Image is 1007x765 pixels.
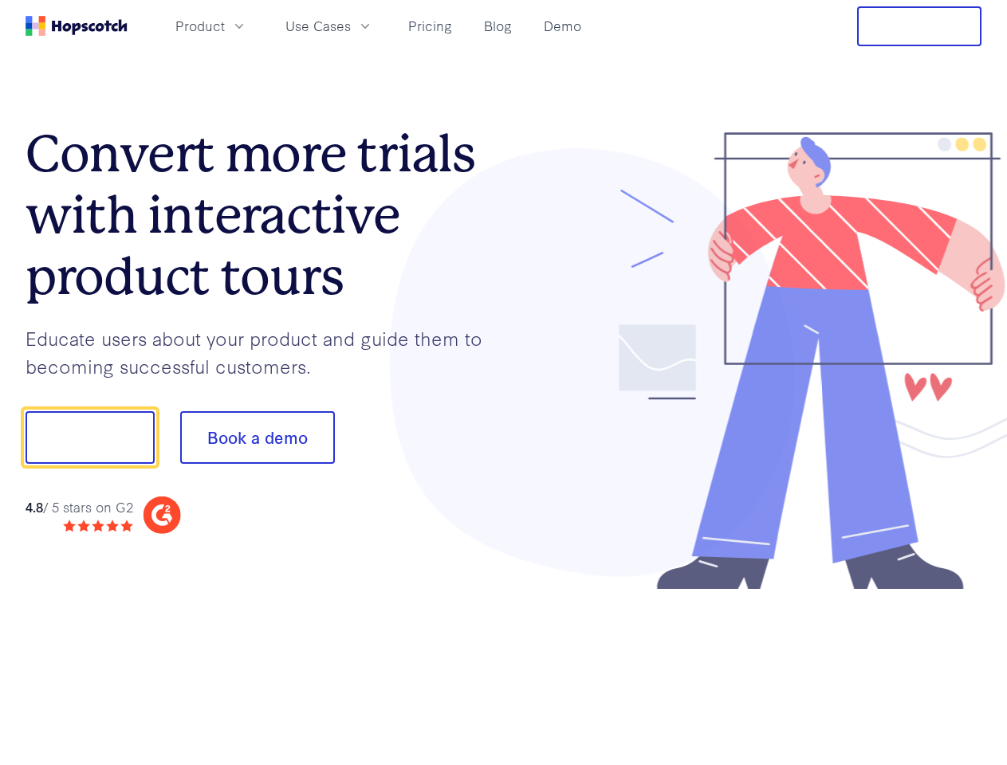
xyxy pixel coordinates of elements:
[285,16,351,36] span: Use Cases
[26,324,504,379] p: Educate users about your product and guide them to becoming successful customers.
[402,13,458,39] a: Pricing
[180,411,335,464] button: Book a demo
[478,13,518,39] a: Blog
[857,6,981,46] button: Free Trial
[175,16,225,36] span: Product
[276,13,383,39] button: Use Cases
[537,13,588,39] a: Demo
[26,16,128,36] a: Home
[26,497,133,517] div: / 5 stars on G2
[26,411,155,464] button: Show me!
[26,124,504,307] h1: Convert more trials with interactive product tours
[166,13,257,39] button: Product
[26,497,43,516] strong: 4.8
